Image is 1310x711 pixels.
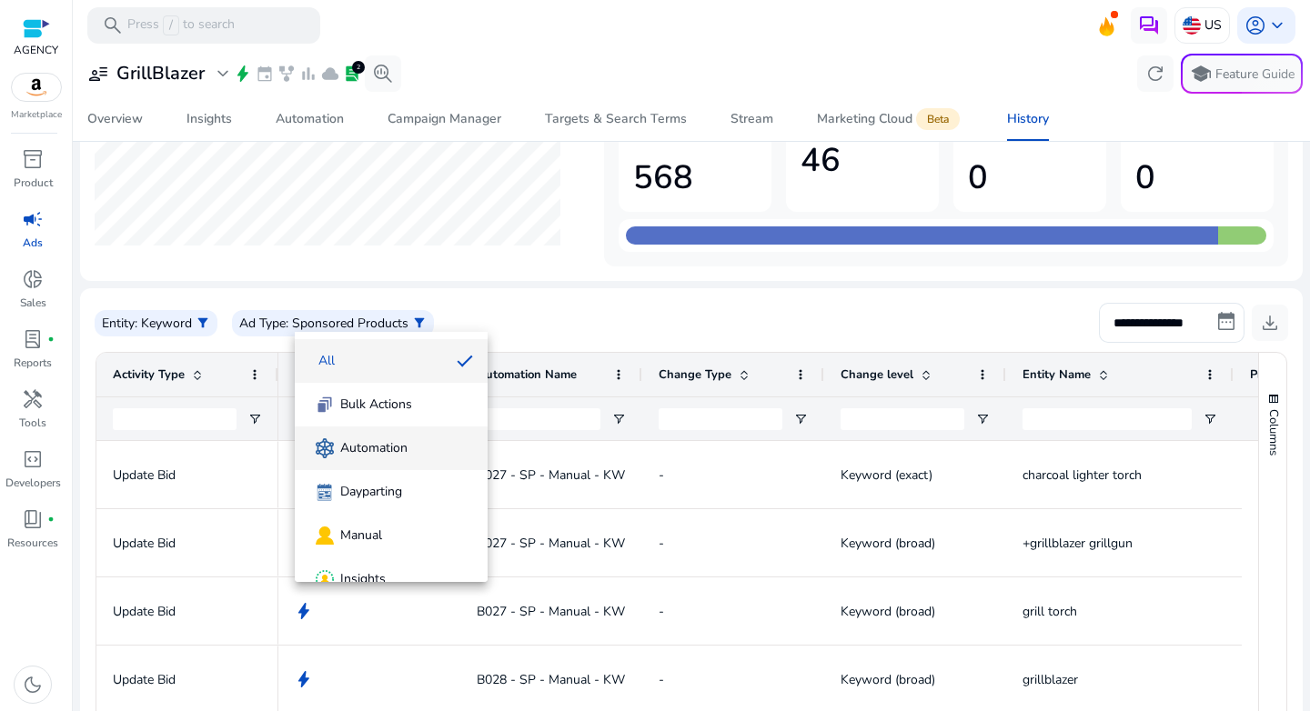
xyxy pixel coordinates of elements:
[340,570,386,588] span: Insights
[340,396,412,414] span: Bulk Actions
[340,439,408,457] span: Automation
[318,352,335,370] span: All
[340,483,402,501] span: Dayparting
[340,526,382,545] span: Manual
